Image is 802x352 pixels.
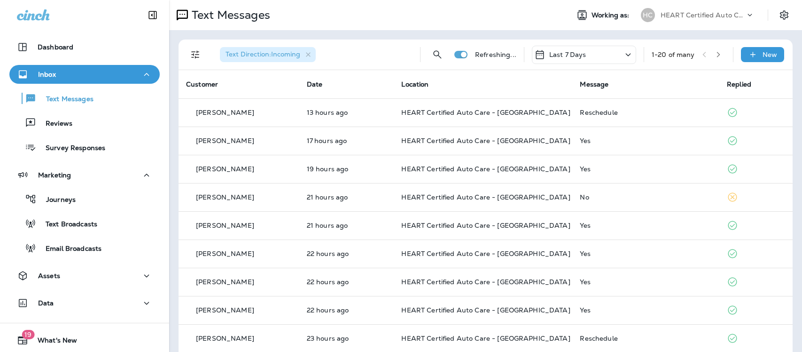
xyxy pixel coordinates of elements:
button: Filters [186,45,205,64]
p: Aug 24, 2025 10:08 AM [307,250,387,257]
button: Dashboard [9,38,160,56]
p: Aug 24, 2025 03:22 PM [307,137,387,144]
div: Yes [580,250,712,257]
p: [PERSON_NAME] [196,306,254,314]
div: Yes [580,306,712,314]
span: Text Direction : Incoming [226,50,300,58]
span: HEART Certified Auto Care - [GEOGRAPHIC_DATA] [401,221,570,230]
button: 19What's New [9,331,160,350]
button: Text Messages [9,88,160,108]
button: Journeys [9,189,160,209]
p: [PERSON_NAME] [196,137,254,144]
p: Inbox [38,71,56,78]
p: Data [38,299,54,307]
button: Search Messages [428,45,447,64]
p: Survey Responses [36,144,105,153]
p: Marketing [38,171,71,179]
button: Settings [776,7,793,24]
p: Aug 24, 2025 09:56 AM [307,278,387,286]
p: Reviews [36,120,72,128]
div: 1 - 20 of many [652,51,695,58]
span: Location [401,80,428,88]
span: HEART Certified Auto Care - [GEOGRAPHIC_DATA] [401,165,570,173]
span: HEART Certified Auto Care - [GEOGRAPHIC_DATA] [401,108,570,117]
button: Marketing [9,166,160,184]
span: 19 [22,330,34,339]
div: Yes [580,137,712,144]
span: HEART Certified Auto Care - [GEOGRAPHIC_DATA] [401,334,570,343]
span: HEART Certified Auto Care - [GEOGRAPHIC_DATA] [401,278,570,286]
button: Collapse Sidebar [140,6,166,24]
span: Working as: [592,11,631,19]
span: Date [307,80,323,88]
span: Message [580,80,608,88]
p: [PERSON_NAME] [196,335,254,342]
p: [PERSON_NAME] [196,109,254,116]
p: New [763,51,777,58]
div: HC [641,8,655,22]
div: Yes [580,222,712,229]
button: Email Broadcasts [9,238,160,258]
button: Assets [9,266,160,285]
button: Text Broadcasts [9,214,160,233]
div: No [580,193,712,201]
button: Inbox [9,65,160,84]
p: Assets [38,272,60,280]
span: HEART Certified Auto Care - [GEOGRAPHIC_DATA] [401,306,570,314]
p: [PERSON_NAME] [196,222,254,229]
p: HEART Certified Auto Care [661,11,745,19]
p: Email Broadcasts [36,245,101,254]
p: [PERSON_NAME] [196,278,254,286]
span: Customer [186,80,218,88]
p: Journeys [37,196,76,205]
p: Text Broadcasts [36,220,97,229]
div: Reschedule [580,109,712,116]
p: Last 7 Days [549,51,586,58]
div: Yes [580,278,712,286]
div: Yes [580,165,712,173]
p: Aug 24, 2025 09:22 AM [307,335,387,342]
span: HEART Certified Auto Care - [GEOGRAPHIC_DATA] [401,136,570,145]
p: Aug 24, 2025 09:40 AM [307,306,387,314]
p: [PERSON_NAME] [196,193,254,201]
p: Aug 24, 2025 10:57 AM [307,193,387,201]
div: Reschedule [580,335,712,342]
p: Aug 24, 2025 01:27 PM [307,165,387,173]
button: Reviews [9,113,160,133]
button: Survey Responses [9,137,160,157]
p: Aug 24, 2025 07:23 PM [307,109,387,116]
p: Text Messages [37,95,93,104]
p: Aug 24, 2025 10:44 AM [307,222,387,229]
span: Replied [727,80,751,88]
p: [PERSON_NAME] [196,165,254,173]
span: HEART Certified Auto Care - [GEOGRAPHIC_DATA] [401,193,570,201]
span: What's New [28,336,77,348]
button: Data [9,294,160,312]
p: [PERSON_NAME] [196,250,254,257]
p: Dashboard [38,43,73,51]
span: HEART Certified Auto Care - [GEOGRAPHIC_DATA] [401,249,570,258]
div: Text Direction:Incoming [220,47,316,62]
p: Refreshing... [475,51,516,58]
p: Text Messages [188,8,270,22]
